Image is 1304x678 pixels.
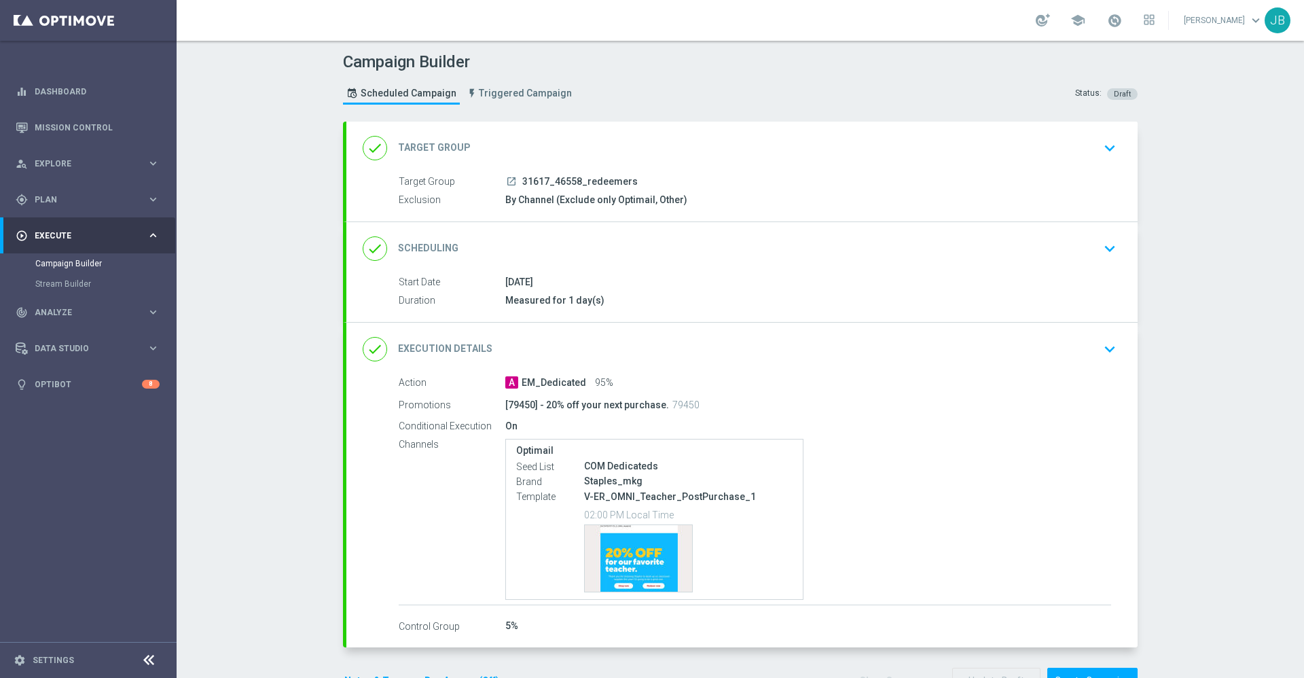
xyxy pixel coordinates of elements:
[15,379,160,390] button: lightbulb Optibot 8
[15,86,160,97] button: equalizer Dashboard
[14,654,26,666] i: settings
[147,306,160,319] i: keyboard_arrow_right
[399,439,505,451] label: Channels
[16,306,147,319] div: Analyze
[147,342,160,355] i: keyboard_arrow_right
[33,656,74,664] a: Settings
[584,474,793,488] div: Staples_mkg
[398,242,458,255] h2: Scheduling
[1098,135,1121,161] button: keyboard_arrow_down
[584,490,793,503] p: V-ER_OMNI_Teacher_PostPurchase_1
[35,196,147,204] span: Plan
[343,52,579,72] h1: Campaign Builder
[399,276,505,289] label: Start Date
[505,376,518,389] span: A
[1248,13,1263,28] span: keyboard_arrow_down
[1265,7,1290,33] div: JB
[595,377,613,389] span: 95%
[505,399,669,411] p: [79450] - 20% off your next purchase.
[16,378,28,391] i: lightbulb
[363,136,387,160] i: done
[15,158,160,169] button: person_search Explore keyboard_arrow_right
[1107,88,1138,99] colored-tag: Draft
[361,88,456,99] span: Scheduled Campaign
[35,73,160,109] a: Dashboard
[142,380,160,389] div: 8
[147,229,160,242] i: keyboard_arrow_right
[505,193,1111,207] div: By Channel (Exclude only Optimail, Other)
[363,336,1121,362] div: done Execution Details keyboard_arrow_down
[35,258,141,269] a: Campaign Builder
[1182,10,1265,31] a: [PERSON_NAME]keyboard_arrow_down
[16,230,28,242] i: play_circle_outline
[35,279,141,289] a: Stream Builder
[1100,339,1120,359] i: keyboard_arrow_down
[398,141,471,154] h2: Target Group
[363,135,1121,161] div: done Target Group keyboard_arrow_down
[672,399,700,411] p: 79450
[16,109,160,145] div: Mission Control
[16,306,28,319] i: track_changes
[522,176,638,188] span: 31617_46558_redeemers
[516,445,793,457] label: Optimail
[399,176,505,188] label: Target Group
[16,86,28,98] i: equalizer
[363,236,387,261] i: done
[399,377,505,389] label: Action
[516,490,584,503] label: Template
[16,342,147,355] div: Data Studio
[399,194,505,207] label: Exclusion
[16,194,147,206] div: Plan
[505,275,1111,289] div: [DATE]
[1075,88,1102,100] div: Status:
[35,366,142,402] a: Optibot
[363,337,387,361] i: done
[1098,336,1121,362] button: keyboard_arrow_down
[363,236,1121,262] div: done Scheduling keyboard_arrow_down
[516,476,584,488] label: Brand
[584,459,793,473] div: COM Dedicateds
[147,157,160,170] i: keyboard_arrow_right
[16,194,28,206] i: gps_fixed
[16,230,147,242] div: Execute
[35,232,147,240] span: Execute
[16,158,28,170] i: person_search
[399,620,505,632] label: Control Group
[35,253,175,274] div: Campaign Builder
[15,307,160,318] button: track_changes Analyze keyboard_arrow_right
[1070,13,1085,28] span: school
[1100,138,1120,158] i: keyboard_arrow_down
[35,308,147,317] span: Analyze
[506,176,517,187] i: launch
[15,343,160,354] button: Data Studio keyboard_arrow_right
[584,507,793,521] p: 02:00 PM Local Time
[15,194,160,205] button: gps_fixed Plan keyboard_arrow_right
[16,158,147,170] div: Explore
[1114,90,1131,99] span: Draft
[505,619,1111,632] div: 5%
[505,293,1111,307] div: Measured for 1 day(s)
[15,230,160,241] button: play_circle_outline Execute keyboard_arrow_right
[1098,236,1121,262] button: keyboard_arrow_down
[398,342,492,355] h2: Execution Details
[505,419,1111,433] div: On
[522,377,586,389] span: EM_Dedicated
[16,366,160,402] div: Optibot
[343,82,460,105] a: Scheduled Campaign
[516,461,584,473] label: Seed List
[35,109,160,145] a: Mission Control
[15,122,160,133] button: Mission Control
[463,82,575,105] a: Triggered Campaign
[399,421,505,433] label: Conditional Execution
[16,73,160,109] div: Dashboard
[399,295,505,307] label: Duration
[1100,238,1120,259] i: keyboard_arrow_down
[147,193,160,206] i: keyboard_arrow_right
